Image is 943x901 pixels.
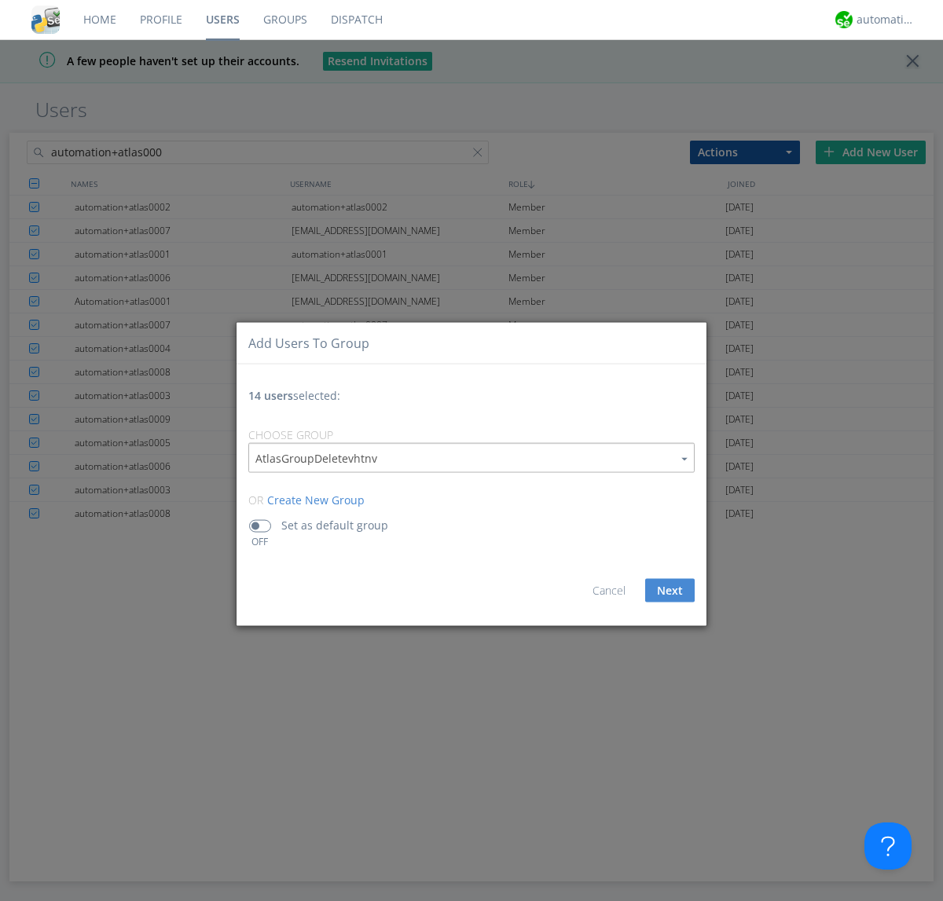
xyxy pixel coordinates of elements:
span: selected: [248,388,340,403]
span: 14 users [248,388,293,403]
input: Type to find a group to add users to [249,444,694,472]
a: Cancel [593,583,626,598]
img: d2d01cd9b4174d08988066c6d424eccd [835,11,853,28]
div: Choose Group [248,427,695,443]
div: OFF [242,535,277,548]
div: automation+atlas [857,12,915,27]
p: Set as default group [281,517,388,534]
img: cddb5a64eb264b2086981ab96f4c1ba7 [31,5,60,34]
button: Next [645,579,695,602]
div: Add users to group [248,334,369,352]
span: Create New Group [267,493,365,507]
span: or [248,493,263,507]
